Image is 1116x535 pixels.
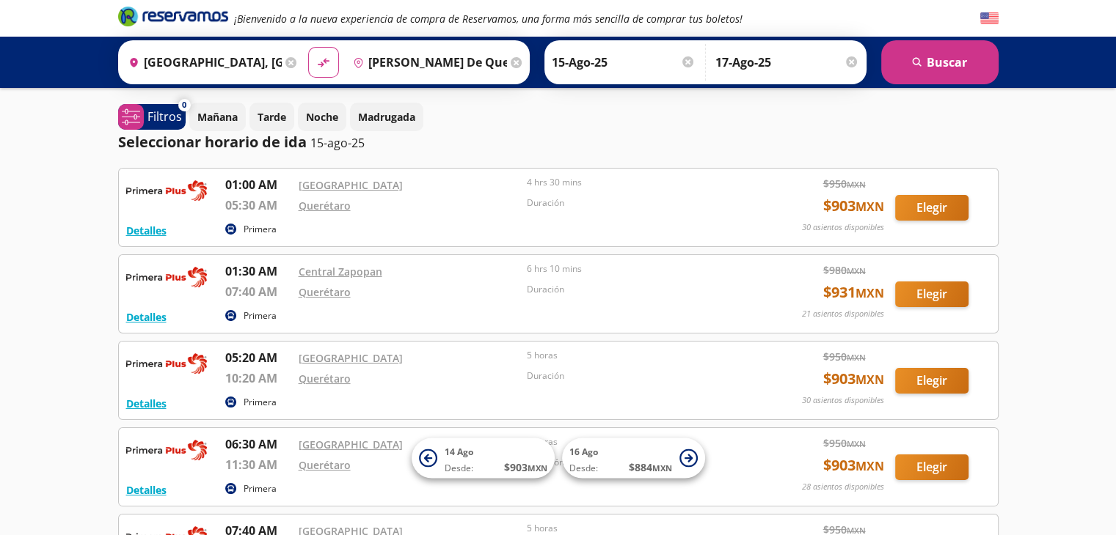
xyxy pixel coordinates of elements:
p: Noche [306,109,338,125]
small: MXN [847,265,866,276]
small: MXN [856,199,884,215]
span: 16 Ago [569,446,598,458]
button: Elegir [895,454,969,480]
img: RESERVAMOS [126,349,207,378]
small: MXN [856,458,884,474]
p: Primera [244,396,277,409]
a: Central Zapopan [299,265,382,278]
small: MXN [847,179,866,190]
p: 21 asientos disponibles [802,308,884,320]
p: 30 asientos disponibles [802,394,884,407]
a: [GEOGRAPHIC_DATA] [299,351,403,365]
button: Detalles [126,482,167,498]
button: Elegir [895,281,969,307]
button: Madrugada [350,103,423,131]
p: Duración [527,196,748,210]
em: ¡Bienvenido a la nueva experiencia de compra de Reservamos, una forma más sencilla de comprar tus... [234,12,743,26]
span: $ 950 [823,349,866,364]
p: Primera [244,309,277,322]
img: RESERVAMOS [126,435,207,465]
span: $ 903 [823,195,884,217]
p: 01:00 AM [225,176,291,193]
p: 07:40 AM [225,283,291,300]
button: Elegir [895,195,969,221]
small: MXN [856,285,884,301]
img: RESERVAMOS [126,176,207,205]
p: 06:30 AM [225,435,291,453]
span: 0 [182,99,186,111]
a: Querétaro [299,372,351,385]
p: Tarde [258,109,286,125]
a: Brand Logo [118,5,228,32]
p: 28 asientos disponibles [802,481,884,493]
button: Detalles [126,223,167,238]
span: $ 903 [504,460,547,475]
p: 30 asientos disponibles [802,221,884,234]
button: Detalles [126,396,167,411]
span: Desde: [445,462,473,475]
p: 6 hrs 10 mins [527,262,748,276]
button: English [980,10,999,28]
a: Querétaro [299,285,351,299]
span: $ 980 [823,262,866,278]
a: [GEOGRAPHIC_DATA] [299,178,403,192]
p: 05:30 AM [225,196,291,214]
p: 5 horas [527,435,748,449]
button: Noche [298,103,346,131]
small: MXN [652,462,672,473]
p: 01:30 AM [225,262,291,280]
p: Mañana [197,109,238,125]
button: Buscar [881,40,999,84]
p: Duración [527,369,748,383]
button: 14 AgoDesde:$903MXN [412,438,555,479]
button: 0Filtros [118,104,186,130]
small: MXN [528,462,547,473]
button: Mañana [189,103,246,131]
p: 15-ago-25 [310,134,365,152]
p: 5 horas [527,522,748,535]
span: 14 Ago [445,446,473,458]
p: 4 hrs 30 mins [527,176,748,189]
input: Elegir Fecha [552,44,696,81]
span: $ 903 [823,368,884,390]
span: Desde: [569,462,598,475]
p: 11:30 AM [225,456,291,473]
input: Buscar Destino [347,44,507,81]
button: 16 AgoDesde:$884MXN [562,438,705,479]
small: MXN [856,372,884,388]
span: $ 884 [629,460,672,475]
p: Madrugada [358,109,415,125]
a: [GEOGRAPHIC_DATA] [299,438,403,451]
small: MXN [847,352,866,363]
p: Primera [244,223,277,236]
a: Querétaro [299,458,351,472]
button: Detalles [126,309,167,325]
p: Duración [527,283,748,296]
a: Querétaro [299,199,351,213]
button: Elegir [895,368,969,394]
span: $ 950 [823,435,866,451]
span: $ 950 [823,176,866,191]
p: 10:20 AM [225,369,291,387]
span: $ 931 [823,281,884,303]
i: Brand Logo [118,5,228,27]
p: 05:20 AM [225,349,291,366]
button: Tarde [249,103,294,131]
input: Buscar Origen [123,44,282,81]
p: Primera [244,482,277,495]
span: $ 903 [823,454,884,476]
img: RESERVAMOS [126,262,207,292]
small: MXN [847,438,866,449]
input: Opcional [715,44,859,81]
p: Seleccionar horario de ida [118,131,307,153]
p: 5 horas [527,349,748,362]
p: Filtros [147,108,182,125]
